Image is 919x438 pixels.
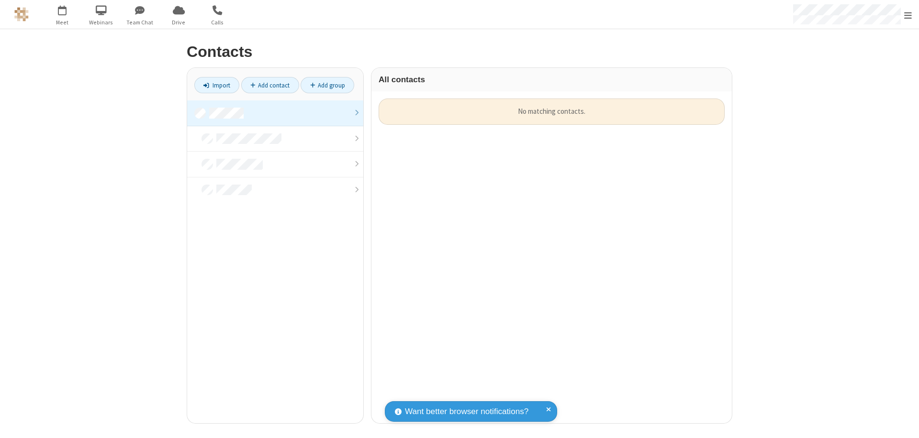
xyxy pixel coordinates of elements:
[241,77,299,93] a: Add contact
[194,77,239,93] a: Import
[200,18,235,27] span: Calls
[379,75,725,84] h3: All contacts
[161,18,197,27] span: Drive
[371,91,732,423] div: grid
[379,99,725,125] div: No matching contacts.
[122,18,158,27] span: Team Chat
[895,413,912,431] iframe: Chat
[187,44,732,60] h2: Contacts
[14,7,29,22] img: QA Selenium DO NOT DELETE OR CHANGE
[45,18,80,27] span: Meet
[83,18,119,27] span: Webinars
[301,77,354,93] a: Add group
[405,405,528,418] span: Want better browser notifications?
